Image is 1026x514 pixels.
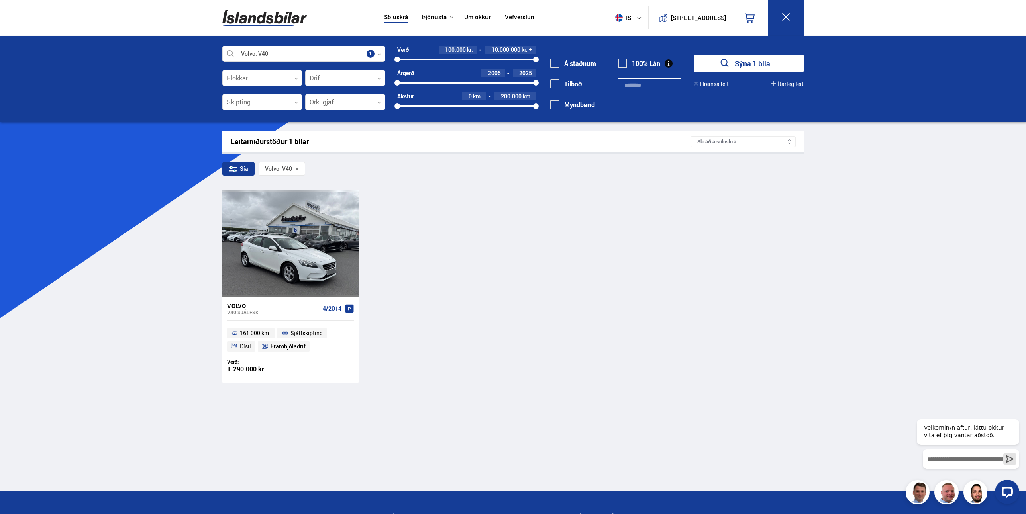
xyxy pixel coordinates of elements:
span: Dísil [240,342,251,351]
img: svg+xml;base64,PHN2ZyB4bWxucz0iaHR0cDovL3d3dy53My5vcmcvMjAwMC9zdmciIHdpZHRoPSI1MTIiIGhlaWdodD0iNT... [615,14,623,22]
span: 10.000.000 [492,46,520,53]
a: Vefverslun [505,14,534,22]
label: 100% Lán [618,60,660,67]
div: Árgerð [397,70,414,76]
div: Verð [397,47,409,53]
button: [STREET_ADDRESS] [674,14,723,21]
div: Skráð á söluskrá [691,136,796,147]
button: is [612,6,648,30]
iframe: LiveChat chat widget [910,404,1022,510]
span: kr. [522,47,528,53]
img: G0Ugv5HjCgRt.svg [222,5,307,31]
label: Myndband [550,101,595,109]
span: 0 [469,92,472,100]
span: km. [523,93,532,100]
span: 2025 [519,69,532,77]
button: Sýna 1 bíla [694,55,804,72]
span: Framhjóladrif [271,342,306,351]
span: is [612,14,632,22]
button: Hreinsa leit [694,81,729,87]
span: 161 000 km. [240,328,271,338]
span: Sjálfskipting [290,328,323,338]
div: Sía [222,162,255,176]
label: Á staðnum [550,60,596,67]
span: 100.000 [445,46,466,53]
span: 2005 [488,69,501,77]
span: V40 [265,166,292,172]
span: 4/2014 [323,305,341,312]
a: Söluskrá [384,14,408,22]
div: Akstur [397,93,414,100]
a: [STREET_ADDRESS] [653,6,730,29]
span: 200.000 [501,92,522,100]
button: Ítarleg leit [771,81,804,87]
div: Verð: [227,359,291,365]
span: + [529,47,532,53]
div: Leitarniðurstöður 1 bílar [230,137,691,146]
div: V40 SJÁLFSK [227,309,320,315]
div: Volvo [227,302,320,309]
span: km. [473,93,482,100]
img: FbJEzSuNWCJXmdc-.webp [907,481,931,506]
a: Um okkur [464,14,491,22]
span: kr. [467,47,473,53]
a: Volvo V40 SJÁLFSK 4/2014 161 000 km. Sjálfskipting Dísil Framhjóladrif Verð: 1.290.000 kr. [222,297,359,383]
label: Tilboð [550,80,582,88]
button: Þjónusta [422,14,447,21]
div: 1.290.000 kr. [227,366,291,373]
div: Volvo [265,166,279,172]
